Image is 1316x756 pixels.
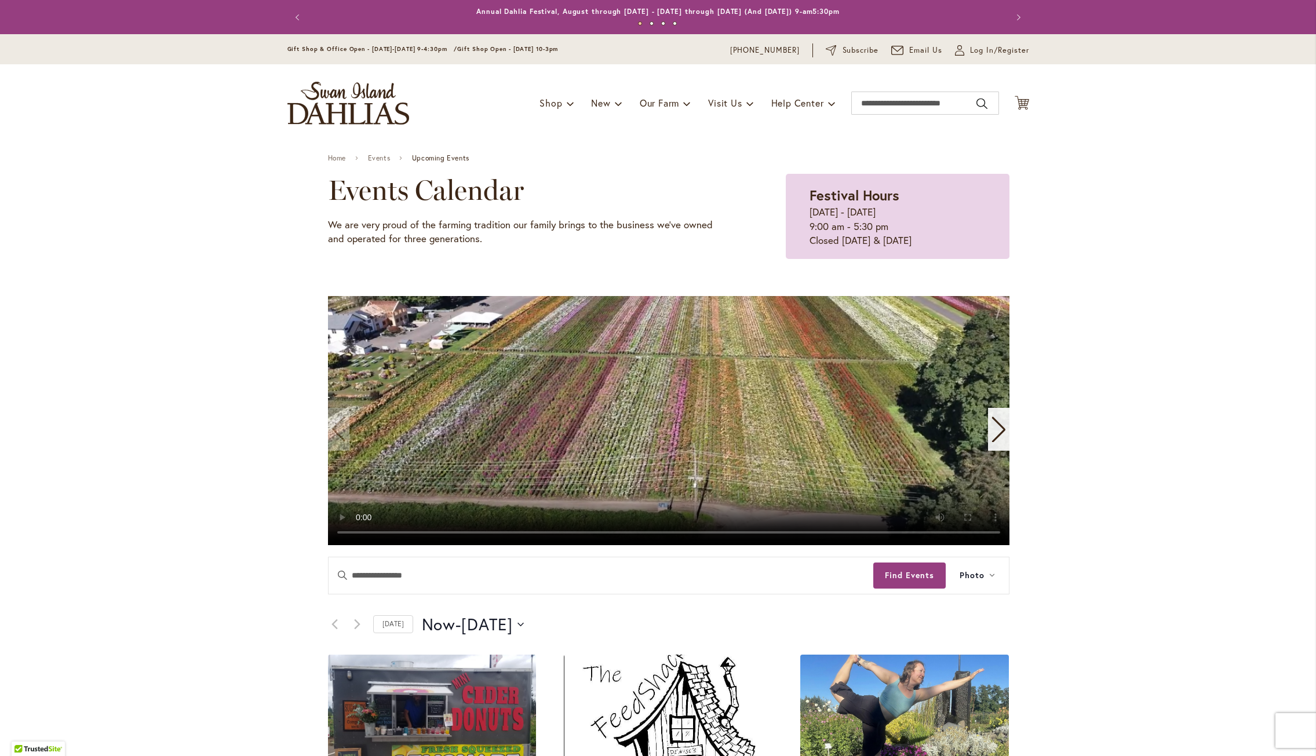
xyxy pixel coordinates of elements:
span: Upcoming Events [412,154,469,162]
button: Click to toggle datepicker [422,613,524,636]
span: Shop [539,97,562,109]
input: Enter Keyword. Search for events by Keyword. [329,557,873,594]
button: 2 of 4 [650,21,654,25]
a: [PHONE_NUMBER] [730,45,800,56]
button: 4 of 4 [673,21,677,25]
button: Find Events [873,563,946,589]
button: 1 of 4 [638,21,642,25]
swiper-slide: 1 / 11 [328,296,1009,545]
span: Visit Us [708,97,742,109]
p: We are very proud of the farming tradition our family brings to the business we've owned and oper... [328,218,728,246]
a: Subscribe [826,45,878,56]
span: Log In/Register [970,45,1029,56]
span: Email Us [909,45,942,56]
span: [DATE] [461,613,513,636]
a: Previous Events [328,618,342,631]
a: Next Events [351,618,364,631]
span: Gift Shop Open - [DATE] 10-3pm [457,45,558,53]
iframe: Launch Accessibility Center [9,715,41,747]
span: Gift Shop & Office Open - [DATE]-[DATE] 9-4:30pm / [287,45,458,53]
a: Email Us [891,45,942,56]
button: Previous [287,6,311,29]
span: - [455,613,461,636]
a: store logo [287,82,409,125]
span: Now [422,613,456,636]
button: 3 of 4 [661,21,665,25]
a: Home [328,154,346,162]
span: Subscribe [843,45,879,56]
span: New [591,97,610,109]
p: [DATE] - [DATE] 9:00 am - 5:30 pm Closed [DATE] & [DATE] [810,205,985,247]
a: Click to select today's date [373,615,413,633]
strong: Festival Hours [810,186,899,204]
span: Our Farm [640,97,679,109]
span: Help Center [771,97,824,109]
a: Annual Dahlia Festival, August through [DATE] - [DATE] through [DATE] (And [DATE]) 9-am5:30pm [476,7,840,16]
span: Photo [960,569,985,582]
h2: Events Calendar [328,174,728,206]
button: Photo [946,557,1009,594]
a: Events [368,154,391,162]
button: Next [1006,6,1029,29]
a: Log In/Register [955,45,1029,56]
